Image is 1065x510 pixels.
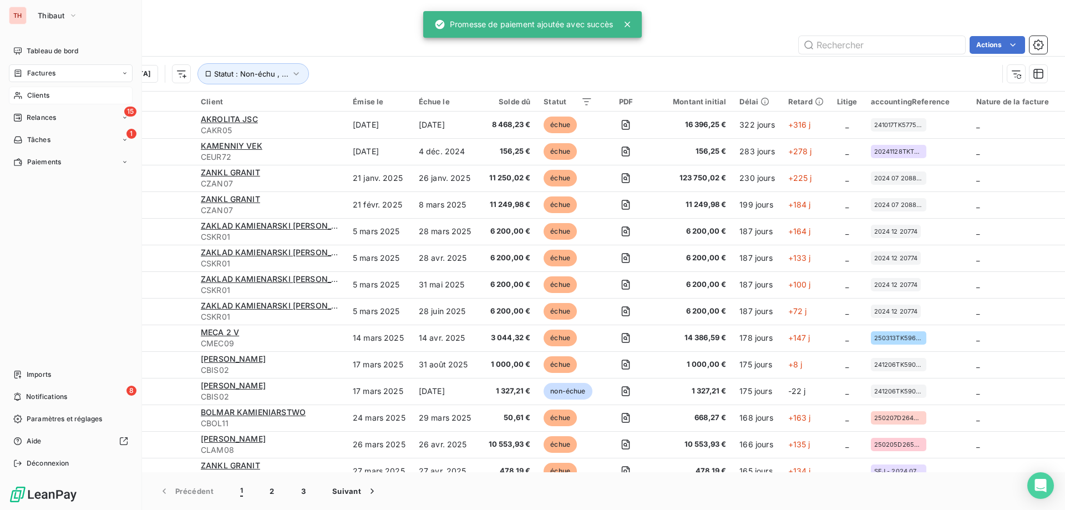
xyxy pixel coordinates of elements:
[201,205,339,216] span: CZAN07
[319,479,391,503] button: Suivant
[976,306,980,316] span: _
[201,152,339,163] span: CEUR72
[733,271,781,298] td: 187 jours
[346,458,412,484] td: 27 mars 2025
[27,90,49,100] span: Clients
[845,253,849,262] span: _
[201,285,339,296] span: CSKR01
[788,466,811,476] span: +134 j
[660,386,726,397] span: 1 327,21 €
[733,165,781,191] td: 230 jours
[660,173,726,184] span: 123 750,02 €
[412,405,478,431] td: 29 mars 2025
[874,441,923,448] span: 250205D26536AW
[412,458,478,484] td: 27 avr. 2025
[197,63,309,84] button: Statut : Non-échu , ...
[412,112,478,138] td: [DATE]
[788,413,811,422] span: +163 j
[845,147,849,156] span: _
[485,306,531,317] span: 6 200,00 €
[346,325,412,351] td: 14 mars 2025
[126,129,136,139] span: 1
[26,392,67,402] span: Notifications
[485,412,531,423] span: 50,61 €
[660,412,726,423] span: 668,27 €
[874,201,923,208] span: 2024 07 20884-1
[660,97,726,106] div: Montant initial
[544,303,577,320] span: échue
[346,218,412,245] td: 5 mars 2025
[256,479,287,503] button: 2
[485,466,531,477] span: 478,19 €
[733,245,781,271] td: 187 jours
[733,458,781,484] td: 165 jours
[544,117,577,133] span: échue
[346,351,412,378] td: 17 mars 2025
[976,226,980,236] span: _
[544,463,577,479] span: échue
[788,306,807,316] span: +72 j
[201,365,339,376] span: CBIS02
[845,333,849,342] span: _
[145,479,227,503] button: Précédent
[845,413,849,422] span: _
[412,325,478,351] td: 14 avr. 2025
[201,125,339,136] span: CAKR05
[27,113,56,123] span: Relances
[544,97,592,106] div: Statut
[412,298,478,325] td: 28 juin 2025
[412,271,478,298] td: 31 mai 2025
[788,253,811,262] span: +133 j
[799,36,965,54] input: Rechercher
[201,194,260,204] span: ZANKL GRANIT
[874,281,918,288] span: 2024 12 20774
[874,255,918,261] span: 2024 12 20774
[788,120,811,129] span: +316 j
[976,466,980,476] span: _
[201,338,339,349] span: CMEC09
[201,274,358,284] span: ZAKLAD KAMIENARSKI [PERSON_NAME]
[976,200,980,209] span: _
[412,165,478,191] td: 26 janv. 2025
[201,461,260,470] span: ZANKL GRANIT
[288,479,319,503] button: 3
[201,231,339,243] span: CSKR01
[788,97,824,106] div: Retard
[124,107,136,117] span: 15
[412,138,478,165] td: 4 déc. 2024
[201,391,339,402] span: CBIS02
[733,218,781,245] td: 187 jours
[9,7,27,24] div: TH
[788,333,810,342] span: +147 j
[874,388,923,395] span: 241206TK59008NG
[544,170,577,186] span: échue
[346,112,412,138] td: [DATE]
[733,378,781,405] td: 175 jours
[976,120,980,129] span: _
[733,112,781,138] td: 322 jours
[201,141,262,150] span: KAMENNIY VEK
[733,405,781,431] td: 168 jours
[606,97,646,106] div: PDF
[346,431,412,458] td: 26 mars 2025
[660,359,726,370] span: 1 000,00 €
[874,175,923,181] span: 2024 07 20884-1
[874,122,923,128] span: 241017TK57759NG
[660,332,726,344] span: 14 386,59 €
[976,280,980,289] span: _
[485,332,531,344] span: 3 044,32 €
[544,356,577,373] span: échue
[874,308,918,315] span: 2024 12 20774
[660,466,726,477] span: 478,19 €
[845,360,849,369] span: _
[733,191,781,218] td: 199 jours
[788,440,810,449] span: +135 j
[27,135,50,145] span: Tâches
[485,386,531,397] span: 1 327,21 €
[27,436,42,446] span: Aide
[976,360,980,369] span: _
[544,250,577,266] span: échue
[788,360,803,369] span: +8 j
[660,146,726,157] span: 156,25 €
[240,486,243,497] span: 1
